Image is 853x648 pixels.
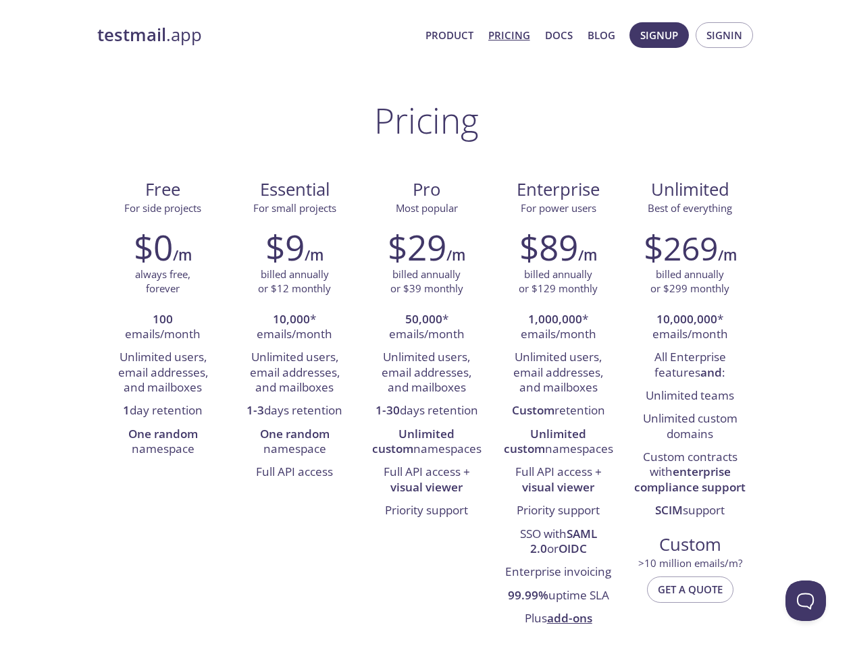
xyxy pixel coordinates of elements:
h2: $0 [134,227,173,267]
strong: 99.99% [508,587,548,603]
li: support [634,500,746,522]
span: Most popular [396,201,458,215]
button: Signin [696,22,753,48]
a: Product [425,26,473,44]
h2: $9 [265,227,305,267]
p: billed annually or $12 monthly [258,267,331,296]
span: Get a quote [658,580,723,598]
li: namespaces [371,423,482,462]
strong: 1-3 [247,402,264,418]
li: day retention [107,400,219,423]
li: uptime SLA [502,585,614,607]
li: days retention [371,400,482,423]
strong: 100 [153,311,173,327]
p: billed annually or $299 monthly [650,267,729,296]
li: SSO with or [502,523,614,562]
li: emails/month [107,308,219,347]
a: Pricing [488,26,530,44]
span: 269 [663,226,718,270]
span: Enterprise [503,178,613,201]
li: Plus [502,607,614,630]
p: always free, forever [135,267,190,296]
li: Unlimited users, email addresses, and mailboxes [502,346,614,400]
span: Unlimited [651,178,729,201]
strong: visual viewer [390,479,463,495]
span: Custom [635,533,745,556]
h2: $89 [519,227,578,267]
a: Blog [588,26,615,44]
li: days retention [239,400,351,423]
strong: SAML 2.0 [530,526,597,556]
h6: /m [446,244,465,267]
span: For small projects [253,201,336,215]
button: Signup [629,22,689,48]
strong: testmail [97,23,166,47]
li: Enterprise invoicing [502,561,614,584]
li: Unlimited custom domains [634,408,746,446]
span: Best of everything [648,201,732,215]
a: Docs [545,26,573,44]
p: billed annually or $39 monthly [390,267,463,296]
li: retention [502,400,614,423]
li: namespace [239,423,351,462]
li: Priority support [371,500,482,522]
strong: Unlimited custom [504,426,587,456]
li: Unlimited users, email addresses, and mailboxes [107,346,219,400]
span: Pro [371,178,482,201]
li: Unlimited users, email addresses, and mailboxes [371,346,482,400]
h1: Pricing [374,100,479,140]
li: Full API access + [371,461,482,500]
strong: SCIM [655,502,683,518]
span: > 10 million emails/m? [638,556,742,570]
strong: 1 [123,402,130,418]
button: Get a quote [647,576,733,602]
li: All Enterprise features : [634,346,746,385]
span: For side projects [124,201,201,215]
span: Signup [640,26,678,44]
h6: /m [718,244,737,267]
a: testmail.app [97,24,415,47]
strong: One random [260,426,330,441]
li: namespaces [502,423,614,462]
li: namespace [107,423,219,462]
li: Full API access [239,461,351,484]
span: Essential [240,178,350,201]
span: For power users [521,201,596,215]
strong: 1,000,000 [528,311,582,327]
strong: 10,000,000 [656,311,717,327]
h6: /m [578,244,597,267]
strong: 50,000 [405,311,442,327]
strong: and [700,364,722,380]
li: Priority support [502,500,614,522]
strong: 1-30 [376,402,400,418]
h6: /m [305,244,324,267]
li: * emails/month [239,308,351,347]
li: * emails/month [371,308,482,347]
li: * emails/month [634,308,746,347]
span: Signin [706,26,742,44]
span: Free [108,178,218,201]
li: * emails/month [502,308,614,347]
h2: $29 [388,227,446,267]
strong: Custom [512,402,554,418]
li: Unlimited teams [634,385,746,408]
strong: visual viewer [522,479,594,495]
iframe: Help Scout Beacon - Open [785,580,826,621]
li: Custom contracts with [634,446,746,500]
p: billed annually or $129 monthly [519,267,598,296]
h2: $ [644,227,718,267]
strong: 10,000 [273,311,310,327]
a: add-ons [547,610,592,626]
h6: /m [173,244,192,267]
strong: One random [128,426,198,441]
li: Unlimited users, email addresses, and mailboxes [239,346,351,400]
li: Full API access + [502,461,614,500]
strong: enterprise compliance support [634,464,746,494]
strong: Unlimited custom [372,426,455,456]
strong: OIDC [559,541,587,556]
